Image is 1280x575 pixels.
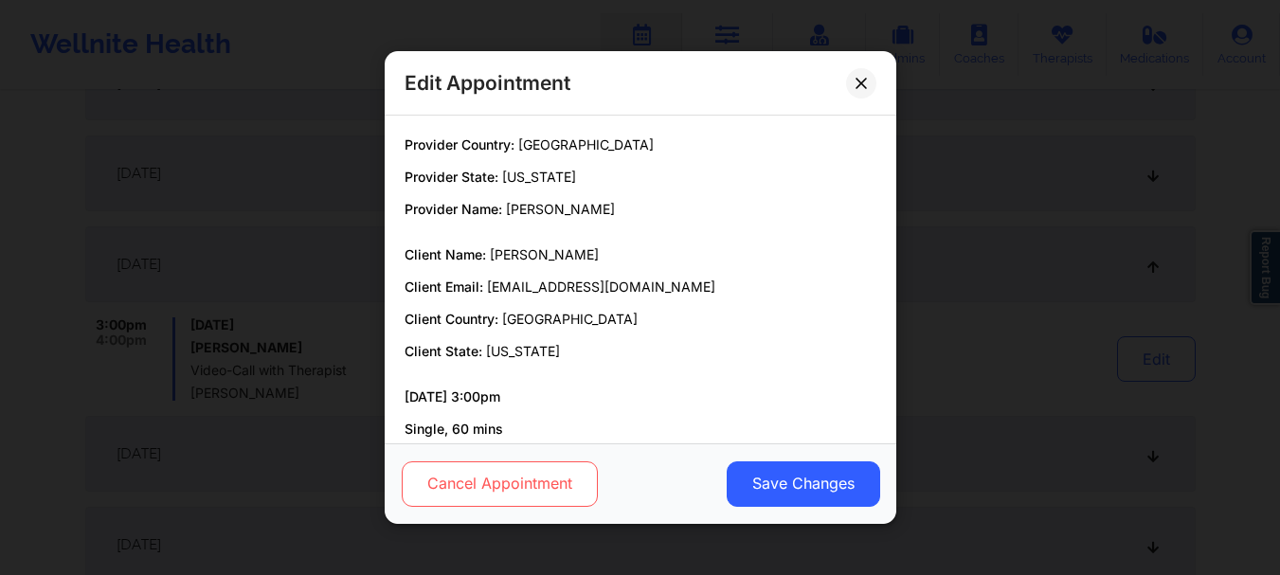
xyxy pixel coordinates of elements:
[401,461,597,507] button: Cancel Appointment
[502,311,638,327] span: [GEOGRAPHIC_DATA]
[405,168,876,187] p: Provider State:
[518,136,654,153] span: [GEOGRAPHIC_DATA]
[405,310,876,329] p: Client Country:
[487,279,715,295] span: [EMAIL_ADDRESS][DOMAIN_NAME]
[405,245,876,264] p: Client Name:
[506,201,615,217] span: [PERSON_NAME]
[405,387,876,406] p: [DATE] 3:00pm
[502,169,576,185] span: [US_STATE]
[486,343,560,359] span: [US_STATE]
[405,342,876,361] p: Client State:
[405,420,876,439] p: Single, 60 mins
[726,461,879,507] button: Save Changes
[405,70,570,96] h2: Edit Appointment
[405,278,876,296] p: Client Email:
[405,135,876,154] p: Provider Country:
[490,246,599,262] span: [PERSON_NAME]
[405,200,876,219] p: Provider Name:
